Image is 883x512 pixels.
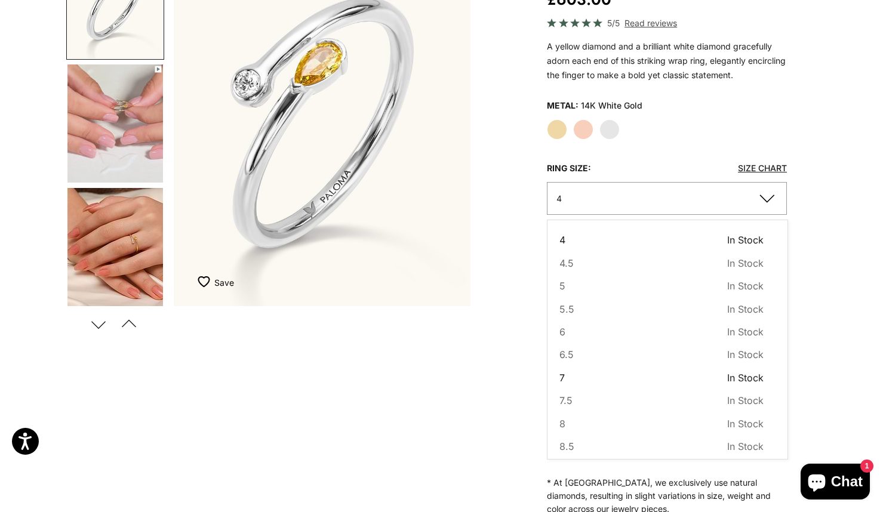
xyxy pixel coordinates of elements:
[559,439,574,454] span: 8.5
[66,63,164,184] button: Go to item 4
[559,301,764,317] button: 5.5
[559,278,565,294] span: 5
[727,393,764,408] span: In Stock
[547,97,579,115] legend: Metal:
[559,370,565,385] span: 7
[559,393,573,408] span: 7.5
[66,187,164,307] button: Go to item 5
[607,16,620,30] span: 5/5
[559,370,764,385] button: 7
[547,159,591,177] legend: Ring Size:
[624,16,677,30] span: Read reviews
[559,393,764,408] button: 7.5
[559,324,764,340] button: 6
[559,278,764,294] button: 5
[559,347,764,362] button: 6.5
[547,182,787,215] button: 4
[727,232,764,248] span: In Stock
[559,324,565,340] span: 6
[547,16,787,30] a: 5/5 Read reviews
[559,416,764,431] button: 8
[559,232,764,248] button: 4
[738,163,787,173] a: Size Chart
[727,416,764,431] span: In Stock
[797,464,873,502] inbox-online-store-chat: Shopify online store chat
[727,324,764,340] span: In Stock
[198,270,234,294] button: Add to Wishlist
[727,301,764,317] span: In Stock
[198,276,214,288] img: wishlist
[547,39,787,82] p: A yellow diamond and a brilliant white diamond gracefully adorn each end of this striking wrap ri...
[559,416,565,431] span: 8
[559,232,565,248] span: 4
[559,301,574,317] span: 5.5
[727,255,764,271] span: In Stock
[581,97,642,115] variant-option-value: 14K White Gold
[727,347,764,362] span: In Stock
[727,439,764,454] span: In Stock
[559,439,764,454] button: 8.5
[559,255,574,271] span: 4.5
[727,278,764,294] span: In Stock
[67,188,163,306] img: #YellowGold #RoseGold #WhiteGold
[727,370,764,385] span: In Stock
[556,193,562,203] span: 4
[559,347,574,362] span: 6.5
[559,255,764,271] button: 4.5
[67,64,163,183] img: #YellowGold #WhiteGold #RoseGold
